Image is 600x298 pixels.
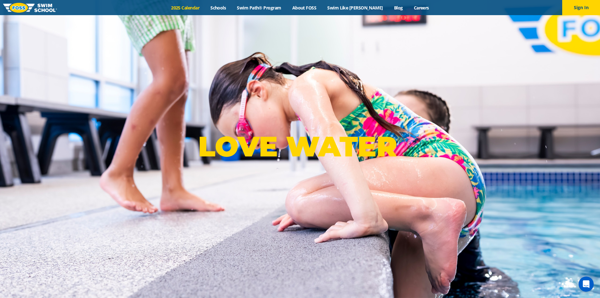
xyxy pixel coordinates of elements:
a: Swim Like [PERSON_NAME] [322,5,389,11]
a: Swim Path® Program [231,5,287,11]
a: Blog [388,5,408,11]
img: FOSS Swim School Logo [3,3,57,13]
a: Schools [205,5,231,11]
div: Open Intercom Messenger [579,277,594,292]
sup: ® [397,136,402,144]
a: 2025 Calendar [166,5,205,11]
a: Careers [408,5,434,11]
a: About FOSS [287,5,322,11]
p: LOVE WATER [198,130,402,163]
